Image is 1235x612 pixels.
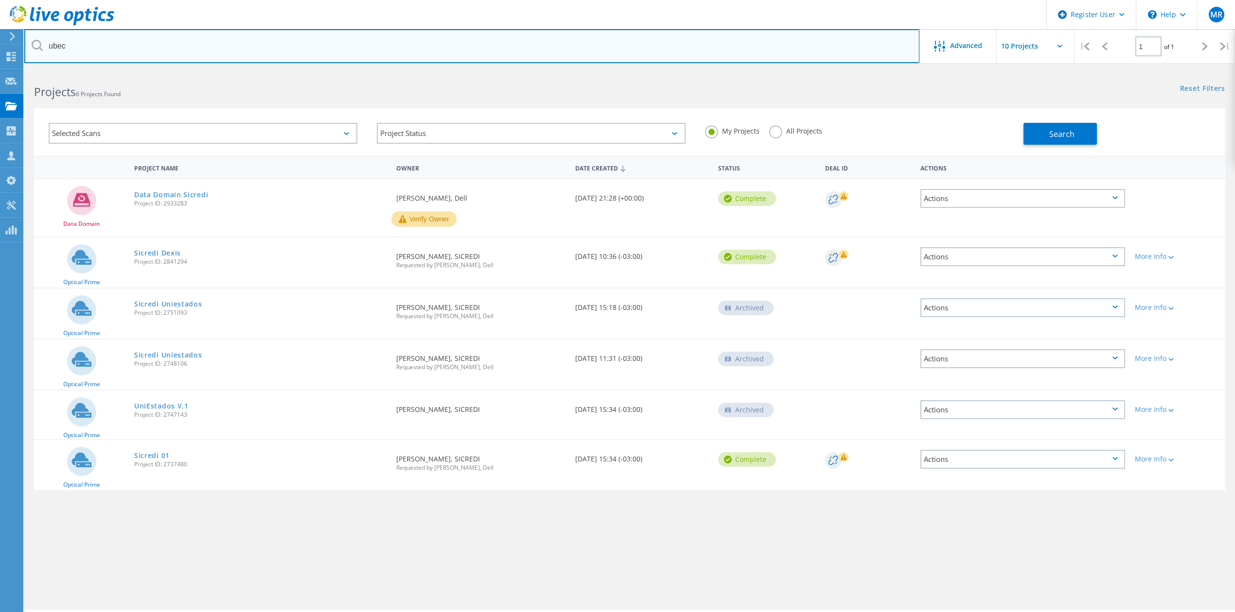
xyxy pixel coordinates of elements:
span: Requested by [PERSON_NAME], Dell [396,465,565,471]
div: [PERSON_NAME], SICREDI [391,238,570,278]
div: | [1075,29,1094,64]
a: UniEstados V.1 [134,403,189,409]
button: Search [1023,123,1097,145]
span: Project ID: 2751093 [134,310,387,316]
a: Sicredi Uniestados [134,301,202,307]
div: | [1215,29,1235,64]
a: Sicredi 01 [134,452,170,459]
a: Sicredi Dexis [134,250,181,256]
div: Selected Scans [49,123,357,144]
span: Optical Prime [63,279,100,285]
span: Requested by [PERSON_NAME], Dell [396,364,565,370]
div: Actions [920,298,1125,317]
div: Actions [920,400,1125,419]
div: Status [713,158,821,176]
div: More Info [1135,456,1220,462]
div: [DATE] 21:28 (+00:00) [570,179,713,211]
div: Complete [718,191,776,206]
span: Project ID: 2933283 [134,201,387,206]
div: Project Name [129,158,391,176]
div: [PERSON_NAME], SICREDI [391,391,570,423]
span: Search [1049,129,1075,139]
div: [DATE] 15:34 (-03:00) [570,391,713,423]
div: Date Created [570,158,713,177]
span: Advanced [950,42,982,49]
a: Data Domain Sicredi [134,191,208,198]
span: Data Domain [63,221,100,227]
div: Actions [920,349,1125,368]
div: [DATE] 15:18 (-03:00) [570,289,713,321]
span: Optical Prime [63,330,100,336]
span: Optical Prime [63,482,100,488]
b: Projects [34,84,76,100]
div: Actions [916,158,1130,176]
span: of 1 [1164,43,1174,51]
div: [PERSON_NAME], SICREDI [391,289,570,329]
div: [DATE] 11:31 (-03:00) [570,340,713,372]
div: Complete [718,250,776,264]
span: Requested by [PERSON_NAME], Dell [396,313,565,319]
a: Live Optics Dashboard [10,20,114,27]
span: Optical Prime [63,432,100,438]
span: Project ID: 2748106 [134,361,387,367]
label: All Projects [769,125,822,135]
div: Archived [718,403,774,417]
span: MR [1210,11,1222,18]
div: Deal Id [820,158,916,176]
div: More Info [1135,253,1220,260]
div: [PERSON_NAME], Dell [391,179,570,211]
svg: \n [1148,10,1157,19]
div: [DATE] 10:36 (-03:00) [570,238,713,270]
span: Project ID: 2747143 [134,412,387,418]
button: Verify Owner [391,211,457,227]
div: More Info [1135,304,1220,311]
span: Project ID: 2737480 [134,461,387,467]
span: Project ID: 2841294 [134,259,387,265]
div: Owner [391,158,570,176]
div: Archived [718,301,774,315]
div: [PERSON_NAME], SICREDI [391,440,570,480]
input: Search projects by name, owner, ID, company, etc [24,29,919,63]
span: Optical Prime [63,381,100,387]
div: Project Status [377,123,686,144]
div: Complete [718,452,776,467]
div: More Info [1135,406,1220,413]
label: My Projects [705,125,759,135]
div: Actions [920,247,1125,266]
div: More Info [1135,355,1220,362]
div: Actions [920,189,1125,208]
div: [PERSON_NAME], SICREDI [391,340,570,380]
div: Archived [718,352,774,366]
div: [DATE] 15:34 (-03:00) [570,440,713,472]
a: Sicredi Uniestados [134,352,202,358]
div: Actions [920,450,1125,469]
a: Reset Filters [1180,85,1225,93]
span: 6 Projects Found [76,90,121,98]
span: Requested by [PERSON_NAME], Dell [396,262,565,268]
